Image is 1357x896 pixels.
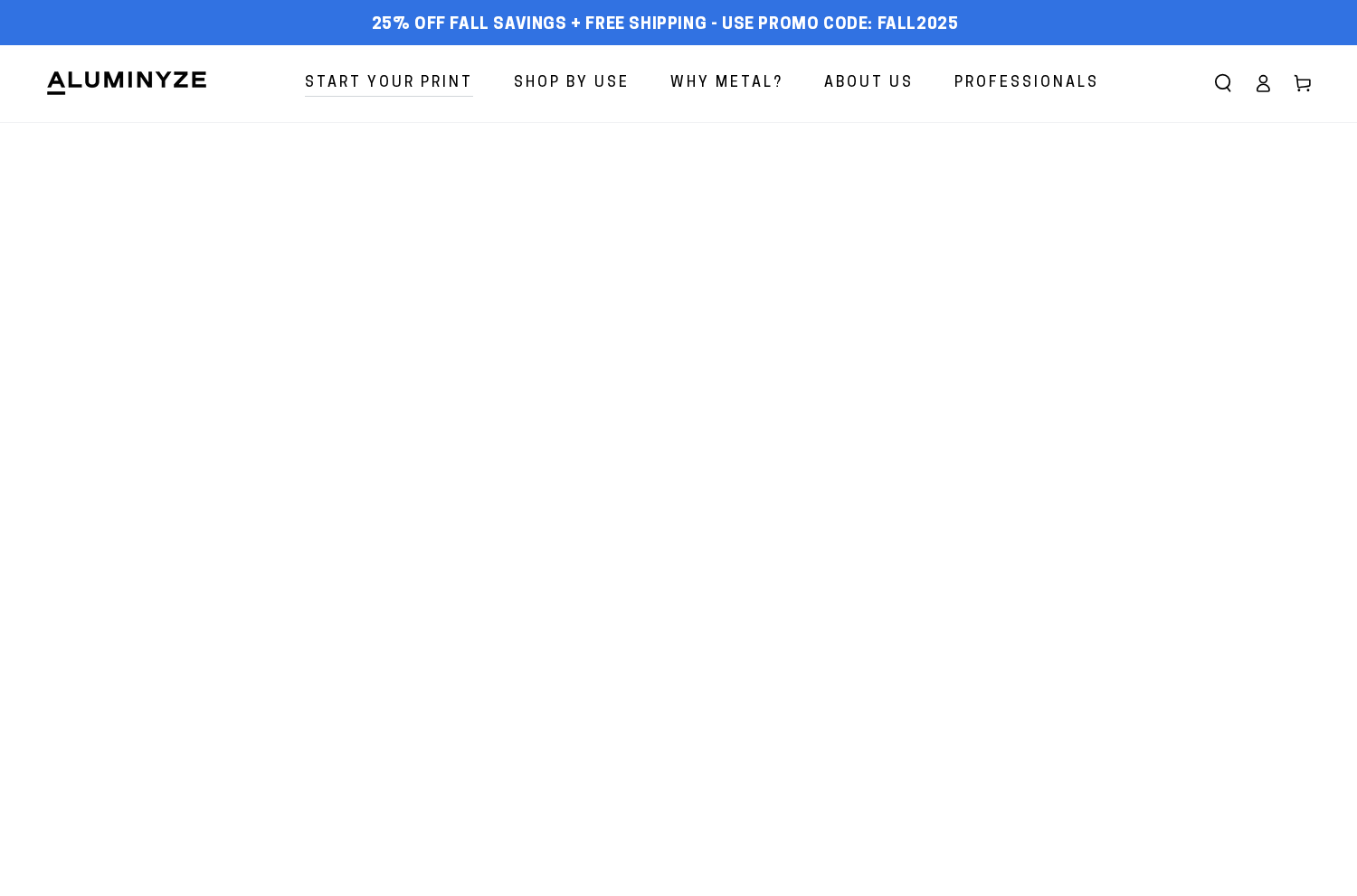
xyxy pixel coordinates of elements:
a: Why Metal? [657,60,797,108]
a: Professionals [941,60,1113,108]
a: About Us [811,60,927,108]
a: Start Your Print [291,60,487,108]
span: About Us [824,71,914,97]
img: Aluminyze [45,70,208,97]
summary: Search our site [1203,63,1243,103]
span: Why Metal? [670,71,783,97]
span: Start Your Print [305,71,473,97]
span: Shop By Use [514,71,630,97]
a: Shop By Use [500,60,643,108]
span: Professionals [954,71,1099,97]
span: 25% off FALL Savings + Free Shipping - Use Promo Code: FALL2025 [372,15,959,35]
